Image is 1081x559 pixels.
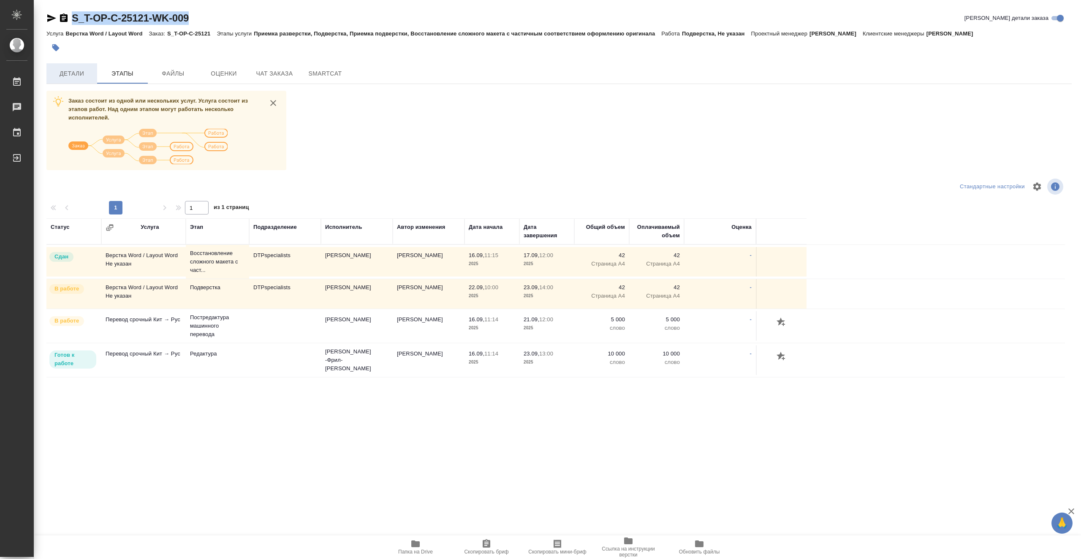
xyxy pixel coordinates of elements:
p: 16.09, [469,316,484,323]
p: 16.09, [469,252,484,258]
p: 5 000 [633,315,680,324]
p: слово [579,358,625,366]
td: Перевод срочный Кит → Рус [101,345,186,375]
a: - [750,252,752,258]
div: Исполнитель [325,223,362,231]
p: Страница А4 [579,260,625,268]
p: 16.09, [469,350,484,357]
button: Скопировать ссылку для ЯМессенджера [46,13,57,23]
button: Добавить тэг [46,38,65,57]
a: - [750,284,752,290]
td: DTPspecialists [249,279,321,309]
td: [PERSON_NAME] [393,279,464,309]
p: Сдан [54,252,68,261]
button: 🙏 [1051,513,1073,534]
td: DTPspecialists [249,247,321,277]
a: S_T-OP-C-25121-WK-009 [72,12,189,24]
p: 17.09, [524,252,539,258]
p: 11:14 [484,316,498,323]
p: Постредактура машинного перевода [190,313,245,339]
p: 2025 [469,324,515,332]
p: 42 [633,251,680,260]
span: SmartCat [305,68,345,79]
p: 14:00 [539,284,553,290]
td: Перевод срочный Кит → Рус [101,311,186,341]
p: 13:00 [539,350,553,357]
span: Посмотреть информацию [1047,179,1065,195]
p: 12:00 [539,252,553,258]
td: [PERSON_NAME] [321,311,393,341]
p: Заказ: [149,30,167,37]
span: Этапы [102,68,143,79]
a: - [750,316,752,323]
div: Оплачиваемый объем [633,223,680,240]
div: Общий объем [586,223,625,231]
p: Подверстка [190,283,245,292]
button: Добавить оценку [774,350,789,364]
div: Подразделение [253,223,297,231]
p: 42 [633,283,680,292]
p: 2025 [524,358,570,366]
p: слово [579,324,625,332]
div: Оценка [731,223,752,231]
p: Страница А4 [633,260,680,268]
div: Дата завершения [524,223,570,240]
p: Работа [661,30,682,37]
div: Этап [190,223,203,231]
div: Автор изменения [397,223,445,231]
td: [PERSON_NAME] [393,345,464,375]
p: Клиентские менеджеры [863,30,926,37]
p: В работе [54,285,79,293]
td: Верстка Word / Layout Word Не указан [101,247,186,277]
p: 23.09, [524,350,539,357]
td: Верстка Word / Layout Word Не указан [101,279,186,309]
td: [PERSON_NAME] [321,247,393,277]
p: 11:15 [484,252,498,258]
p: Восстановление сложного макета с част... [190,249,245,274]
p: 2025 [469,358,515,366]
span: Чат заказа [254,68,295,79]
button: close [267,97,280,109]
div: Статус [51,223,70,231]
p: В работе [54,317,79,325]
span: 🙏 [1055,514,1069,532]
button: Добавить оценку [774,315,789,330]
p: 11:14 [484,350,498,357]
span: Детали [52,68,92,79]
p: [PERSON_NAME] [926,30,980,37]
p: 42 [579,283,625,292]
p: 42 [579,251,625,260]
a: - [750,350,752,357]
span: Файлы [153,68,193,79]
p: 12:00 [539,316,553,323]
p: 10 000 [579,350,625,358]
div: split button [958,180,1027,193]
p: Верстка Word / Layout Word [65,30,149,37]
span: Настроить таблицу [1027,176,1047,197]
p: 2025 [469,260,515,268]
div: Дата начала [469,223,502,231]
p: 2025 [524,292,570,300]
p: S_T-OP-C-25121 [167,30,217,37]
p: 23.09, [524,284,539,290]
button: Скопировать ссылку [59,13,69,23]
p: 2025 [524,260,570,268]
p: 2025 [524,324,570,332]
p: Приемка разверстки, Подверстка, Приемка подверстки, Восстановление сложного макета с частичным со... [254,30,661,37]
p: Страница А4 [579,292,625,300]
span: [PERSON_NAME] детали заказа [964,14,1048,22]
span: из 1 страниц [214,202,249,214]
p: 21.09, [524,316,539,323]
button: Сгруппировать [106,223,114,232]
p: 10:00 [484,284,498,290]
p: 10 000 [633,350,680,358]
div: Услуга [141,223,159,231]
p: Редактура [190,350,245,358]
span: Оценки [204,68,244,79]
p: слово [633,324,680,332]
td: [PERSON_NAME] [321,279,393,309]
p: Готов к работе [54,351,91,368]
span: Заказ состоит из одной или нескольких услуг. Услуга состоит из этапов работ. Над одним этапом мог... [68,98,248,121]
p: 22.09, [469,284,484,290]
p: Подверстка, Не указан [682,30,751,37]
